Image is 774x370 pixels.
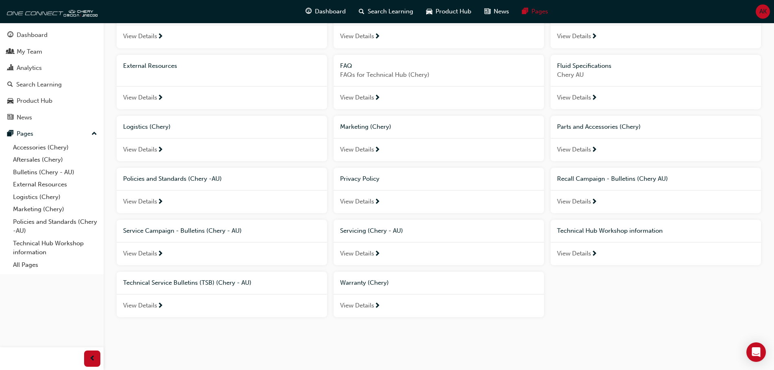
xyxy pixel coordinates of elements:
span: Technical Hub Workshop information [557,227,663,234]
span: next-icon [374,199,380,206]
a: Fluid SpecificationsChery AUView Details [551,55,761,110]
span: View Details [557,197,591,206]
a: news-iconNews [478,3,516,20]
span: next-icon [374,303,380,310]
div: Open Intercom Messenger [746,342,766,362]
span: news-icon [484,6,490,17]
span: View Details [123,32,157,41]
div: Product Hub [17,96,52,106]
span: Recall Campaign - Bulletins (Chery AU) [557,175,668,182]
span: View Details [340,145,374,154]
div: Analytics [17,63,42,73]
span: prev-icon [89,354,95,364]
span: Logistics (Chery) [123,123,171,130]
a: Technical Service Bulletins (TSB) (Chery - AU)View Details [117,272,327,317]
span: Warranty (Chery) [340,279,389,286]
span: next-icon [157,251,163,258]
a: Technical Hub Workshop informationView Details [551,220,761,265]
a: Marketing (Chery)View Details [334,116,544,161]
span: News [494,7,509,16]
img: oneconnect [4,3,98,19]
span: next-icon [374,95,380,102]
a: Servicing (Chery - AU)View Details [334,220,544,265]
a: Logistics (Chery)View Details [117,116,327,161]
span: View Details [340,301,374,310]
a: search-iconSearch Learning [352,3,420,20]
span: next-icon [374,251,380,258]
a: Marketing (Chery) [10,203,100,216]
span: next-icon [591,95,597,102]
a: Analytics [3,61,100,76]
span: pages-icon [522,6,528,17]
span: next-icon [157,303,163,310]
div: Pages [17,129,33,138]
span: next-icon [157,33,163,41]
span: Product Hub [436,7,471,16]
span: people-icon [7,48,13,56]
a: Bulletins (Chery - AU) [10,166,100,179]
button: DashboardMy TeamAnalyticsSearch LearningProduct HubNews [3,26,100,126]
span: Pages [531,7,548,16]
span: next-icon [157,147,163,154]
span: search-icon [359,6,364,17]
span: View Details [340,32,374,41]
span: next-icon [591,251,597,258]
div: Dashboard [17,30,48,40]
span: AK [759,7,767,16]
a: Bulletins (Chery - AU)View Details [551,3,761,48]
span: car-icon [7,97,13,105]
a: Aftersales (Chery)View Details [334,3,544,48]
span: Marketing (Chery) [340,123,391,130]
a: car-iconProduct Hub [420,3,478,20]
span: guage-icon [7,32,13,39]
a: Aftersales (Chery) [10,154,100,166]
button: Pages [3,126,100,141]
div: My Team [17,47,42,56]
span: Service Campaign - Bulletins (Chery - AU) [123,227,242,234]
span: View Details [557,32,591,41]
a: Logistics (Chery) [10,191,100,203]
a: Parts and Accessories (Chery)View Details [551,116,761,161]
a: Search Learning [3,77,100,92]
span: pages-icon [7,130,13,138]
span: Privacy Policy [340,175,379,182]
div: News [17,113,32,122]
span: View Details [340,249,374,258]
a: Policies and Standards (Chery -AU)View Details [117,168,327,213]
a: External ResourcesView Details [117,55,327,110]
a: News [3,110,100,125]
a: Privacy PolicyView Details [334,168,544,213]
span: next-icon [591,147,597,154]
span: Technical Service Bulletins (TSB) (Chery - AU) [123,279,251,286]
a: Technical Hub Workshop information [10,237,100,259]
a: Warranty (Chery)View Details [334,272,544,317]
span: View Details [123,301,157,310]
a: Recall Campaign - Bulletins (Chery AU)View Details [551,168,761,213]
a: Accessories (Chery)View Details [117,3,327,48]
span: Policies and Standards (Chery -AU) [123,175,222,182]
a: All Pages [10,259,100,271]
span: View Details [557,145,591,154]
div: Search Learning [16,80,62,89]
a: My Team [3,44,100,59]
span: View Details [557,93,591,102]
span: View Details [340,93,374,102]
span: View Details [340,197,374,206]
span: search-icon [7,81,13,89]
span: View Details [123,249,157,258]
span: car-icon [426,6,432,17]
a: Product Hub [3,93,100,108]
span: up-icon [91,129,97,139]
span: next-icon [591,199,597,206]
a: FAQFAQs for Technical Hub (Chery)View Details [334,55,544,110]
a: guage-iconDashboard [299,3,352,20]
span: External Resources [123,62,177,69]
span: guage-icon [306,6,312,17]
span: Parts and Accessories (Chery) [557,123,641,130]
a: External Resources [10,178,100,191]
span: View Details [123,93,157,102]
span: Dashboard [315,7,346,16]
span: Chery AU [557,70,754,80]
